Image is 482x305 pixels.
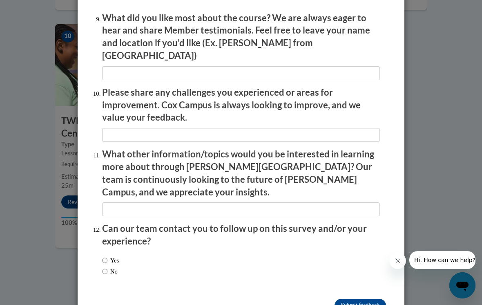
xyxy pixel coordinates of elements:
[102,12,380,62] p: What did you like most about the course? We are always eager to hear and share Member testimonial...
[102,256,119,265] label: Yes
[409,251,475,269] iframe: Message from company
[102,86,380,124] p: Please share any challenges you experienced or areas for improvement. Cox Campus is always lookin...
[102,267,107,276] input: No
[102,148,380,198] p: What other information/topics would you be interested in learning more about through [PERSON_NAME...
[102,267,118,276] label: No
[102,256,107,265] input: Yes
[102,222,380,248] p: Can our team contact you to follow up on this survey and/or your experience?
[390,253,406,269] iframe: Close message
